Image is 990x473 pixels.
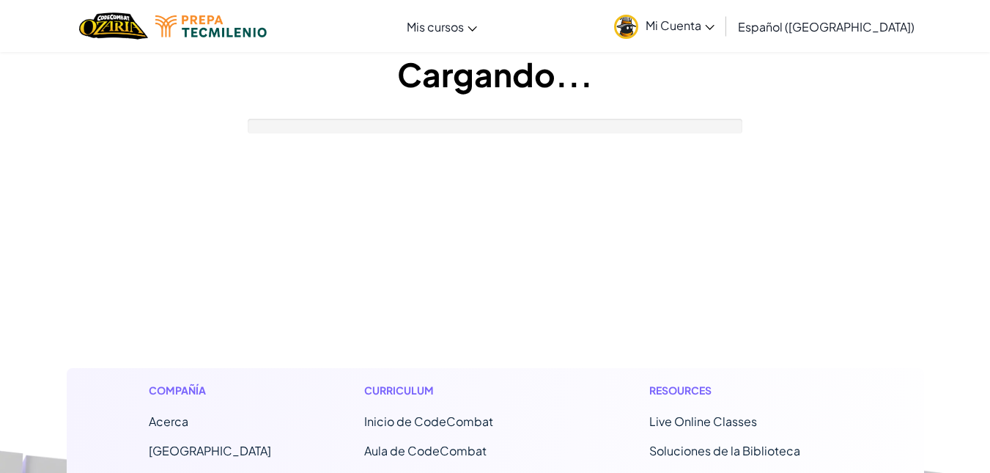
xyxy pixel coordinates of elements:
a: Español ([GEOGRAPHIC_DATA]) [731,7,922,46]
h1: Resources [649,383,842,398]
a: Live Online Classes [649,414,757,429]
img: Home [79,11,147,41]
a: Soluciones de la Biblioteca [649,443,800,458]
a: [GEOGRAPHIC_DATA] [149,443,271,458]
a: Mis cursos [399,7,484,46]
a: Mi Cuenta [607,3,722,49]
h1: Compañía [149,383,271,398]
span: Mi Cuenta [646,18,714,33]
span: Español ([GEOGRAPHIC_DATA]) [738,19,915,34]
span: Inicio de CodeCombat [364,414,493,429]
a: Aula de CodeCombat [364,443,487,458]
img: Tecmilenio logo [155,15,267,37]
span: Mis cursos [407,19,464,34]
a: Ozaria by CodeCombat logo [79,11,147,41]
img: avatar [614,15,638,39]
h1: Curriculum [364,383,557,398]
a: Acerca [149,414,188,429]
